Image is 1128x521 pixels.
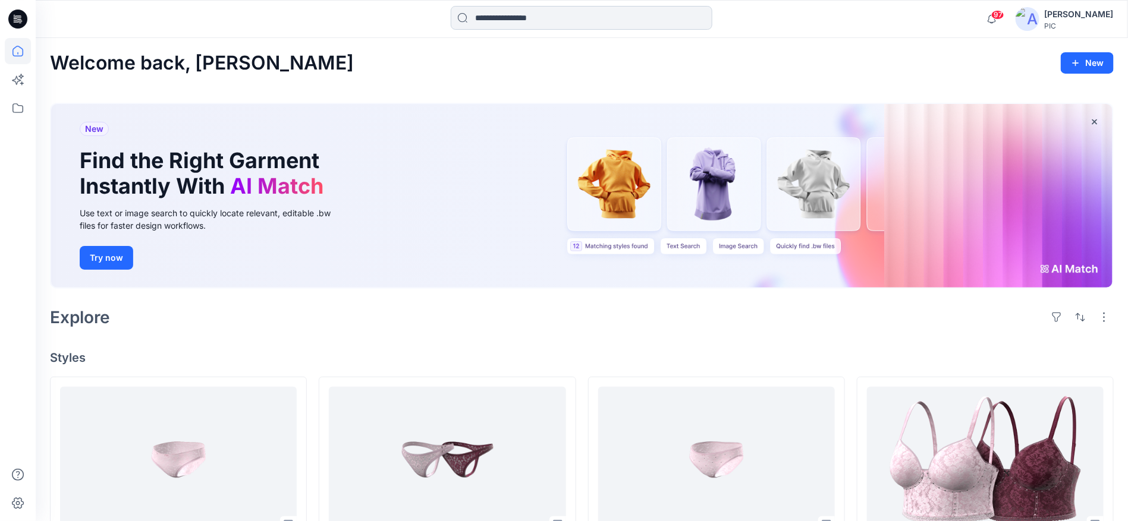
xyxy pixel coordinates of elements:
button: Try now [80,246,133,270]
h4: Styles [50,351,1114,365]
h2: Explore [50,308,110,327]
div: Use text or image search to quickly locate relevant, editable .bw files for faster design workflows. [80,207,347,232]
h1: Find the Right Garment Instantly With [80,148,329,199]
div: [PERSON_NAME] [1044,7,1113,21]
div: PIC [1044,21,1113,30]
span: New [85,122,103,136]
h2: Welcome back, [PERSON_NAME] [50,52,354,74]
img: avatar [1016,7,1039,31]
span: AI Match [230,173,323,199]
button: New [1061,52,1114,74]
span: 97 [991,10,1004,20]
